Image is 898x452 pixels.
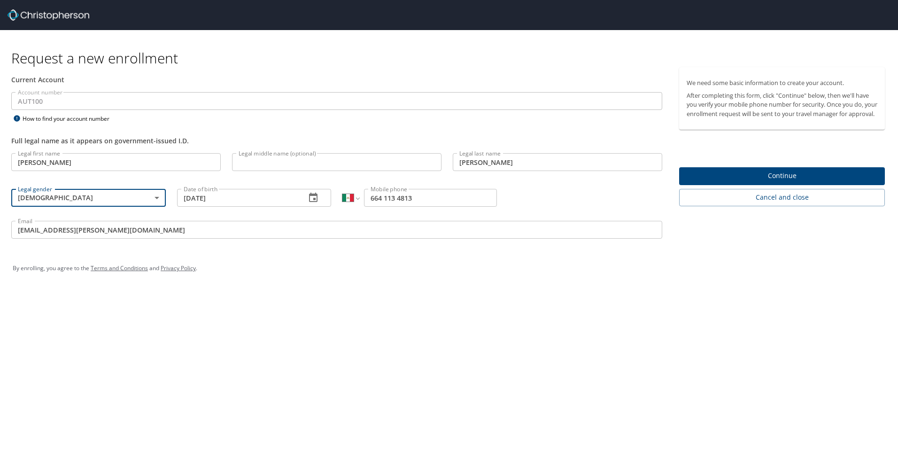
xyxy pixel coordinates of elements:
[687,78,877,87] p: We need some basic information to create your account.
[11,75,662,85] div: Current Account
[91,264,148,272] a: Terms and Conditions
[13,257,885,280] div: By enrolling, you agree to the and .
[8,9,89,21] img: cbt logo
[161,264,196,272] a: Privacy Policy
[11,136,662,146] div: Full legal name as it appears on government-issued I.D.
[177,189,299,207] input: MM/DD/YYYY
[687,91,877,118] p: After completing this form, click "Continue" below, then we'll have you verify your mobile phone ...
[687,170,877,182] span: Continue
[679,167,885,186] button: Continue
[11,113,129,125] div: How to find your account number
[364,189,497,207] input: Enter phone number
[687,192,877,203] span: Cancel and close
[11,189,166,207] div: [DEMOGRAPHIC_DATA]
[679,189,885,206] button: Cancel and close
[11,49,892,67] h1: Request a new enrollment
